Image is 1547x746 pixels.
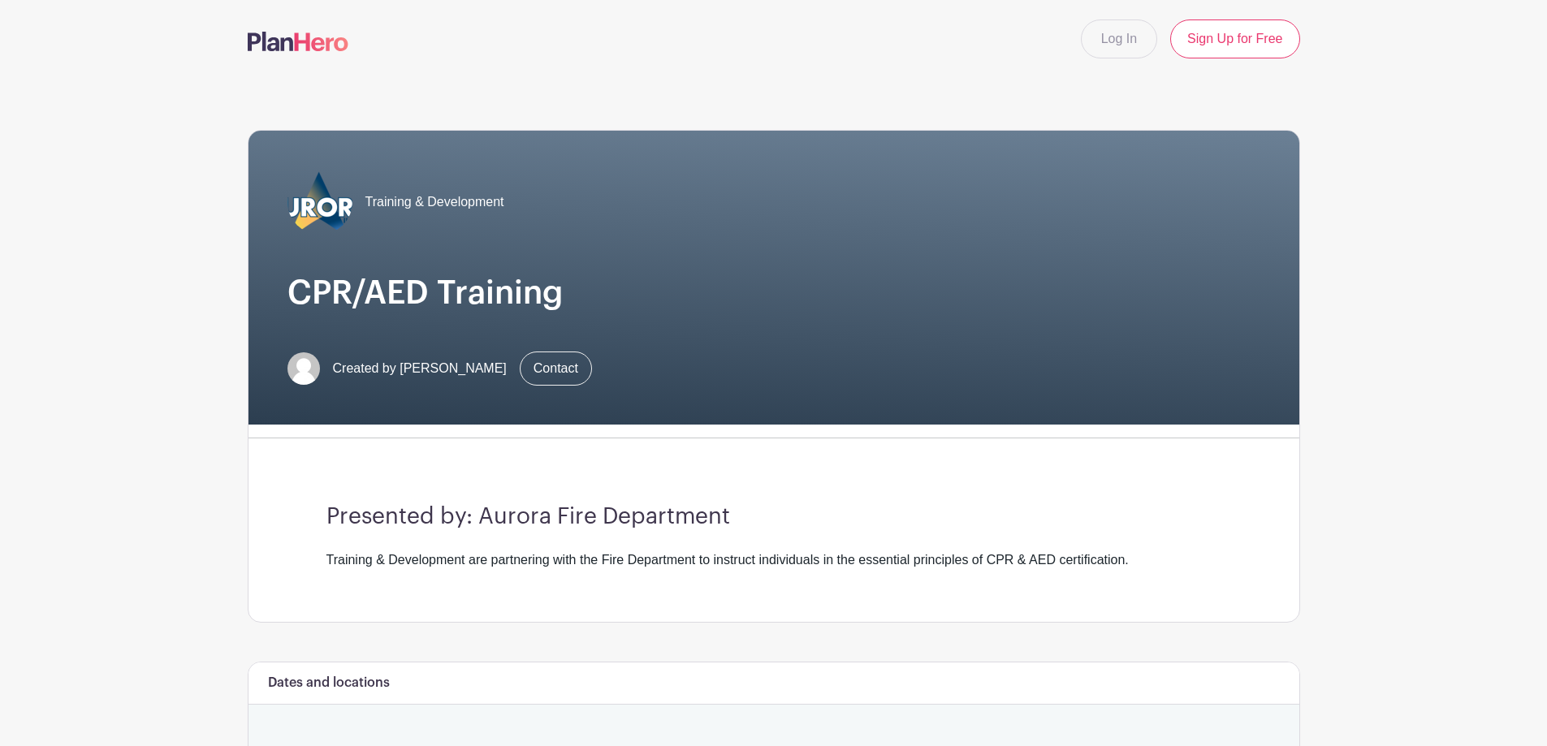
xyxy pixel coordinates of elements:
span: Created by [PERSON_NAME] [333,359,507,378]
div: Training & Development are partnering with the Fire Department to instruct individuals in the ess... [326,550,1221,570]
img: logo-507f7623f17ff9eddc593b1ce0a138ce2505c220e1c5a4e2b4648c50719b7d32.svg [248,32,348,51]
h6: Dates and locations [268,675,390,691]
h1: CPR/AED Training [287,274,1260,313]
span: Training & Development [365,192,504,212]
a: Log In [1081,19,1157,58]
h3: Presented by: Aurora Fire Department [326,503,1221,531]
a: Sign Up for Free [1170,19,1299,58]
a: Contact [520,351,592,386]
img: 2023_COA_Horiz_Logo_PMS_BlueStroke%204.png [287,170,352,235]
img: default-ce2991bfa6775e67f084385cd625a349d9dcbb7a52a09fb2fda1e96e2d18dcdb.png [287,352,320,385]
